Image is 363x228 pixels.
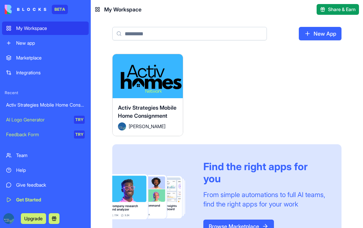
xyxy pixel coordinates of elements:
[129,123,165,130] span: [PERSON_NAME]
[118,122,126,130] img: Avatar
[2,66,89,79] a: Integrations
[104,5,142,13] span: My Workspace
[16,54,85,61] div: Marketplace
[5,5,46,14] img: logo
[2,149,89,162] a: Team
[74,130,85,139] div: TRY
[16,40,85,46] div: New app
[21,215,46,222] a: Upgrade
[2,193,89,206] a: Get Started
[2,90,89,96] span: Recent
[203,160,325,185] div: Find the right apps for you
[317,4,359,15] button: Share & Earn
[74,116,85,124] div: TRY
[2,128,89,141] a: Feedback FormTRY
[299,27,341,40] a: New App
[3,213,14,224] img: ACg8ocKGq9taOP8n2vO4Z1mkfxjckOdLKyAN5eB0cnGBYNzvfLoU2l3O=s96-c
[2,36,89,50] a: New app
[5,5,68,14] a: BETA
[2,163,89,177] a: Help
[118,104,176,119] span: Activ Strategies Mobile Home Consignment
[6,116,69,123] div: AI Logo Generator
[203,190,325,209] div: From simple automations to full AI teams, find the right apps for your work
[16,25,85,32] div: My Workspace
[2,113,89,126] a: AI Logo GeneratorTRY
[112,54,183,136] a: Activ Strategies Mobile Home ConsignmentAvatar[PERSON_NAME]
[6,102,85,108] div: Activ Strategies Mobile Home Consignment
[16,196,85,203] div: Get Started
[21,213,46,224] button: Upgrade
[2,51,89,65] a: Marketplace
[328,6,356,13] span: Share & Earn
[16,182,85,188] div: Give feedback
[112,174,193,219] img: Frame_181_egmpey.png
[6,131,69,138] div: Feedback Form
[16,69,85,76] div: Integrations
[16,167,85,174] div: Help
[2,98,89,112] a: Activ Strategies Mobile Home Consignment
[16,152,85,159] div: Team
[2,22,89,35] a: My Workspace
[2,178,89,192] a: Give feedback
[52,5,68,14] div: BETA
